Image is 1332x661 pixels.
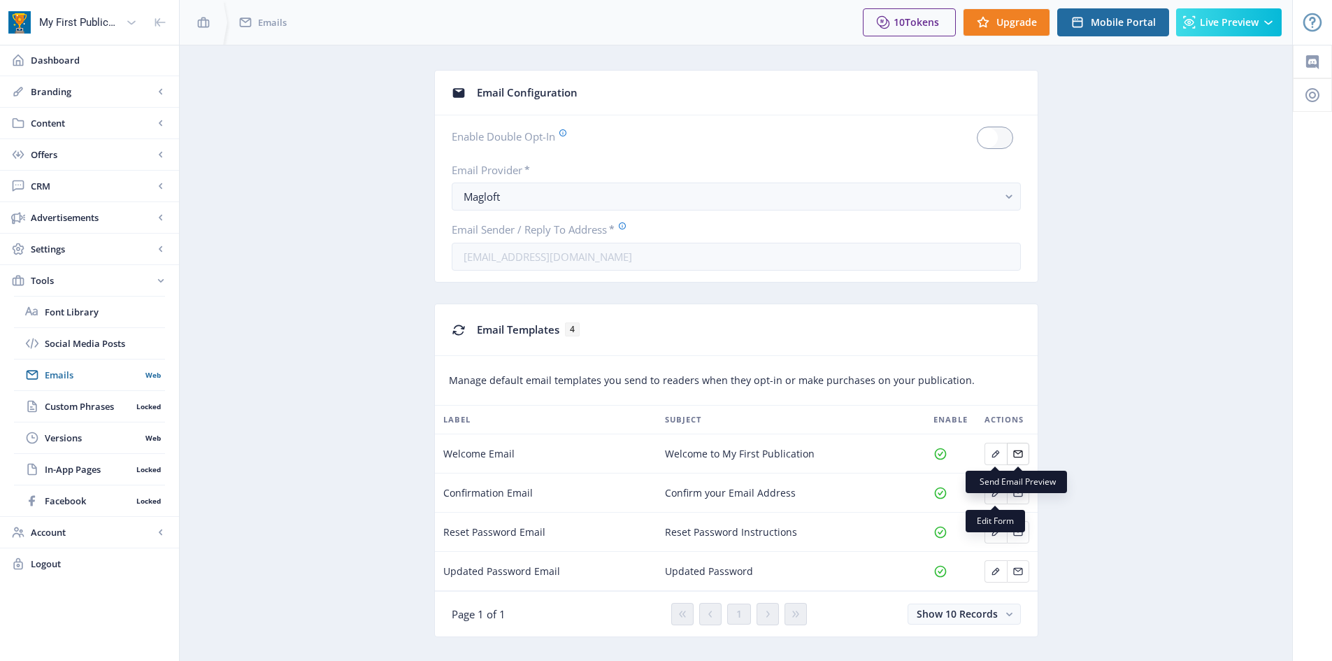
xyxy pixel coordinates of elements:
[905,15,939,29] span: Tokens
[917,607,998,620] span: Show 10 Records
[31,116,154,130] span: Content
[31,179,154,193] span: CRM
[45,305,165,319] span: Font Library
[14,328,165,359] a: Social Media Posts
[31,525,154,539] span: Account
[452,222,1010,237] label: Email Sender / Reply To Address
[736,609,742,620] span: 1
[665,411,701,428] span: Subject
[14,422,165,453] a: VersionsWeb
[984,446,1007,459] a: Edit page
[984,524,1007,537] a: Edit page
[452,127,567,146] label: Enable Double Opt-In
[14,360,165,390] a: EmailsWeb
[31,53,168,67] span: Dashboard
[258,15,287,29] span: Emails
[131,462,165,476] nb-badge: Locked
[984,485,1007,498] a: Edit page
[980,476,1056,488] span: Send Email Preview
[452,183,1021,211] button: Magloft
[477,82,1021,104] div: Email Configuration
[452,607,506,621] span: Page 1 of 1
[1007,446,1029,459] a: Edit page
[908,604,1021,625] button: Show 10 Records
[963,8,1050,36] button: Upgrade
[464,188,998,205] div: Magloft
[14,297,165,327] a: Font Library
[443,563,560,580] span: Updated Password Email
[565,322,580,336] span: 4
[863,8,956,36] button: 10Tokens
[1007,485,1029,498] a: Edit page
[1007,563,1029,576] a: Edit page
[141,368,165,382] nb-badge: Web
[31,211,154,225] span: Advertisements
[131,494,165,508] nb-badge: Locked
[1007,524,1029,537] a: Edit page
[452,163,1010,177] label: Email Provider
[45,368,141,382] span: Emails
[443,411,471,428] span: Label
[14,485,165,516] a: FacebookLocked
[1057,8,1169,36] button: Mobile Portal
[45,336,165,350] span: Social Media Posts
[449,374,1024,388] div: Manage default email templates you send to readers when they opt-in or make purchases on your pub...
[31,242,154,256] span: Settings
[31,273,154,287] span: Tools
[665,485,796,502] span: Confirm your Email Address
[141,431,165,445] nb-badge: Web
[665,563,753,580] span: Updated Password
[443,524,545,541] span: Reset Password Email
[984,411,1024,428] span: Actions
[1176,8,1282,36] button: Live Preview
[665,524,797,541] span: Reset Password Instructions
[14,454,165,485] a: In-App PagesLocked
[452,243,1021,271] input: john.smith@myspace.com
[996,17,1037,28] span: Upgrade
[443,485,533,502] span: Confirmation Email
[45,462,131,476] span: In-App Pages
[14,391,165,422] a: Custom PhrasesLocked
[31,85,154,99] span: Branding
[434,304,1038,637] app-collection-view: Email Templates
[665,446,815,462] span: Welcome to My First Publication
[727,604,751,625] button: 1
[1200,17,1259,28] span: Live Preview
[39,7,120,38] div: My First Publication
[45,431,141,445] span: Versions
[45,494,131,508] span: Facebook
[1091,17,1156,28] span: Mobile Portal
[131,399,165,413] nb-badge: Locked
[31,557,168,571] span: Logout
[984,563,1007,576] a: Edit page
[45,399,131,413] span: Custom Phrases
[933,411,968,428] span: Enable
[31,148,154,162] span: Offers
[8,11,31,34] img: app-icon.png
[443,446,515,462] span: Welcome Email
[477,322,559,336] span: Email Templates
